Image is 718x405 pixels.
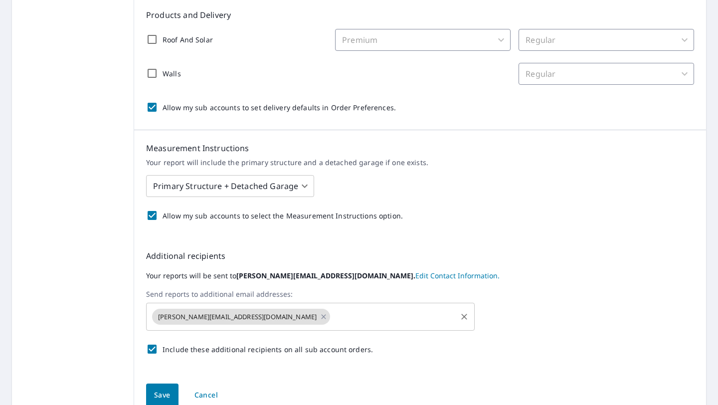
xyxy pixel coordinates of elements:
[146,172,314,200] div: Primary Structure + Detached Garage
[163,102,396,113] p: Allow my sub accounts to set delivery defaults in Order Preferences.
[457,310,471,324] button: Clear
[152,309,330,325] div: [PERSON_NAME][EMAIL_ADDRESS][DOMAIN_NAME]
[415,271,500,280] a: EditContactInfo
[236,271,415,280] b: [PERSON_NAME][EMAIL_ADDRESS][DOMAIN_NAME].
[163,344,373,355] p: Include these additional recipients on all sub account orders.
[152,312,323,322] span: [PERSON_NAME][EMAIL_ADDRESS][DOMAIN_NAME]
[163,34,213,45] p: Roof And Solar
[519,63,694,85] div: Regular
[154,389,171,402] span: Save
[146,270,694,282] label: Your reports will be sent to
[146,9,694,21] p: Products and Delivery
[163,210,403,221] p: Allow my sub accounts to select the Measurement Instructions option.
[146,142,694,154] p: Measurement Instructions
[146,290,694,299] label: Send reports to additional email addresses:
[146,250,694,262] p: Additional recipients
[146,158,694,167] p: Your report will include the primary structure and a detached garage if one exists.
[335,29,511,51] div: Premium
[194,389,218,402] span: Cancel
[519,29,694,51] div: Regular
[163,68,181,79] p: Walls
